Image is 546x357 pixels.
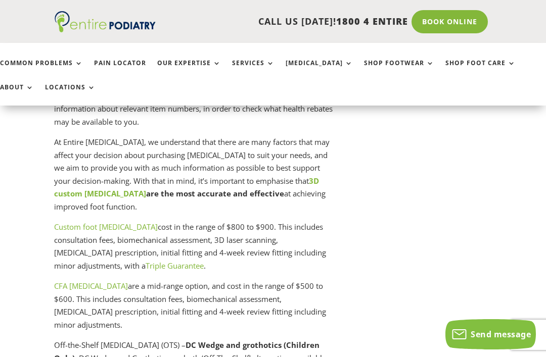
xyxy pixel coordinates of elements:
[445,60,516,81] a: Shop Foot Care
[445,319,536,349] button: Send message
[54,281,128,291] a: CFA [MEDICAL_DATA]
[55,24,156,34] a: Entire Podiatry
[157,60,221,81] a: Our Expertise
[156,15,408,28] p: CALL US [DATE]!
[471,329,531,340] span: Send message
[232,60,275,81] a: Services
[94,60,146,81] a: Pain Locator
[146,261,204,271] a: Triple Guarantee
[54,222,158,232] a: Custom foot [MEDICAL_DATA]
[54,280,337,339] p: are a mid-range option, and cost in the range of $500 to $600. This includes consultation fees, b...
[54,136,337,221] p: At Entire [MEDICAL_DATA], we understand that there are many factors that may affect your decision...
[233,188,284,198] strong: and effective
[55,11,156,32] img: logo (1)
[336,15,408,27] span: 1800 4 ENTIRE
[364,60,434,81] a: Shop Footwear
[54,221,337,280] p: cost in the range of $800 to $900. This includes consultation fees, biomechanical assessment, 3D ...
[286,60,353,81] a: [MEDICAL_DATA]
[412,10,488,33] a: Book Online
[45,84,96,106] a: Locations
